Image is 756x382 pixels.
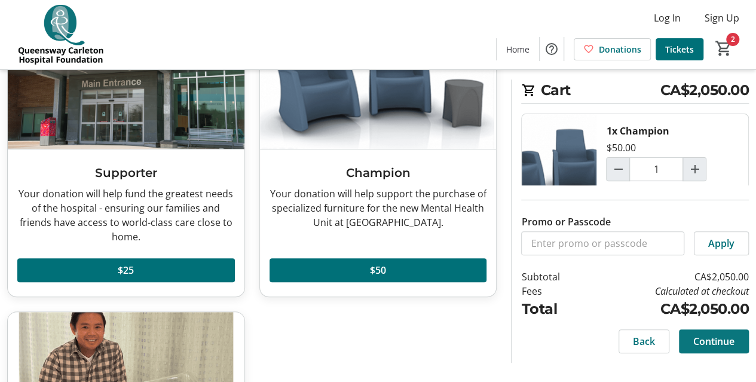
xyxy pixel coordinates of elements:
td: Subtotal [521,270,587,284]
button: Back [619,329,669,353]
h2: Cart [521,80,749,104]
h3: Champion [270,164,487,182]
label: Promo or Passcode [521,215,610,229]
button: Cart [713,38,734,59]
button: Apply [694,231,749,255]
div: Your donation will help support the purchase of specialized furniture for the new Mental Health U... [270,187,487,230]
td: Calculated at checkout [587,284,749,298]
div: Your donation will help fund the greatest needs of the hospital - ensuring our families and frien... [17,187,235,244]
span: Continue [693,334,734,349]
td: Fees [521,284,587,298]
input: Champion Quantity [629,157,683,181]
button: Remove [606,184,672,207]
img: QCH Foundation's Logo [7,5,114,65]
span: Apply [708,236,734,250]
button: Help [540,37,564,61]
span: Donations [599,43,641,56]
button: Sign Up [695,8,749,27]
span: CA$2,050.00 [660,80,749,101]
span: Back [633,334,655,349]
td: Total [521,298,587,320]
button: $25 [17,258,235,282]
button: Increment by one [683,158,706,181]
div: $50.00 [606,140,635,155]
span: Home [506,43,529,56]
span: Tickets [665,43,694,56]
button: $50 [270,258,487,282]
img: Champion [260,16,497,149]
a: Donations [574,38,651,60]
button: Decrement by one [607,158,629,181]
input: Enter promo or passcode [521,231,684,255]
button: Continue [679,329,749,353]
img: Champion [522,114,596,217]
img: Supporter [8,16,244,149]
button: Log In [644,8,690,27]
span: Sign Up [705,11,739,25]
span: Log In [654,11,681,25]
a: Home [497,38,539,60]
a: Tickets [656,38,703,60]
td: CA$2,050.00 [587,298,749,320]
div: 1x Champion [606,124,669,138]
span: $50 [370,263,386,277]
span: $25 [118,263,134,277]
h3: Supporter [17,164,235,182]
td: CA$2,050.00 [587,270,749,284]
